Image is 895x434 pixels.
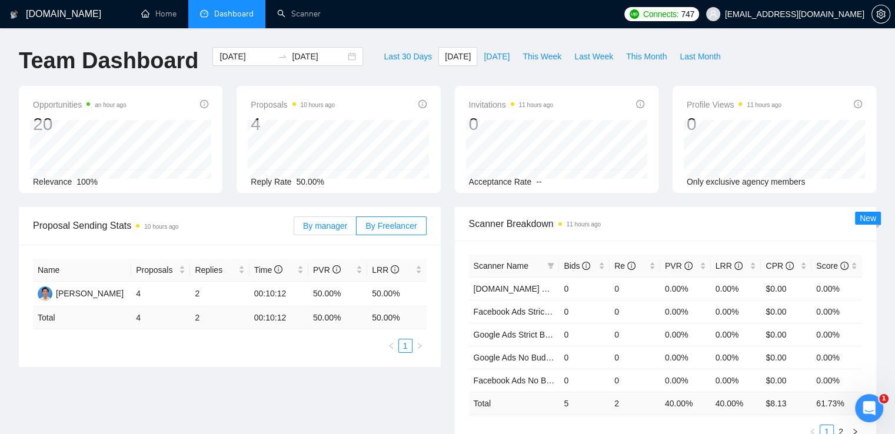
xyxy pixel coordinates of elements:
[144,223,178,230] time: 10 hours ago
[559,323,610,346] td: 0
[474,376,567,385] a: Facebook Ads No Budget
[747,102,781,108] time: 11 hours ago
[709,10,717,18] span: user
[195,263,235,276] span: Replies
[665,261,693,271] span: PVR
[412,339,427,353] li: Next Page
[190,306,249,329] td: 2
[303,221,347,231] span: By manager
[391,265,399,273] span: info-circle
[568,47,620,66] button: Last Week
[416,342,423,349] span: right
[711,323,761,346] td: 0.00%
[871,9,890,19] a: setting
[660,392,711,415] td: 40.00 %
[477,47,516,66] button: [DATE]
[711,300,761,323] td: 0.00%
[630,9,639,19] img: upwork-logo.png
[254,265,282,275] span: Time
[19,47,198,75] h1: Team Dashboard
[610,369,660,392] td: 0
[681,8,694,21] span: 747
[761,392,811,415] td: $ 8.13
[474,284,663,293] a: [DOMAIN_NAME] & other tools - [PERSON_NAME]
[660,369,711,392] td: 0.00%
[214,9,254,19] span: Dashboard
[559,300,610,323] td: 0
[200,9,208,18] span: dashboard
[33,98,127,112] span: Opportunities
[711,346,761,369] td: 0.00%
[332,265,341,273] span: info-circle
[716,261,743,271] span: LRR
[469,177,532,186] span: Acceptance Rate
[626,50,667,63] span: This Month
[564,261,590,271] span: Bids
[761,346,811,369] td: $0.00
[278,52,287,61] span: to
[388,342,395,349] span: left
[610,392,660,415] td: 2
[384,339,398,353] button: left
[816,261,848,271] span: Score
[840,262,849,270] span: info-circle
[469,216,863,231] span: Scanner Breakdown
[766,261,793,271] span: CPR
[516,47,568,66] button: This Week
[367,282,426,306] td: 50.00%
[523,50,561,63] span: This Week
[854,100,862,108] span: info-circle
[734,262,743,270] span: info-circle
[76,177,98,186] span: 100%
[190,259,249,282] th: Replies
[445,50,471,63] span: [DATE]
[872,9,890,19] span: setting
[301,102,335,108] time: 10 hours ago
[620,47,673,66] button: This Month
[474,353,557,362] a: Google Ads No Budget
[365,221,417,231] span: By Freelancer
[131,259,190,282] th: Proposals
[660,323,711,346] td: 0.00%
[384,50,432,63] span: Last 30 Days
[643,8,678,21] span: Connects:
[136,263,177,276] span: Proposals
[474,330,565,339] a: Google Ads Strict Budget
[200,100,208,108] span: info-circle
[367,306,426,329] td: 50.00 %
[687,113,781,135] div: 0
[610,277,660,300] td: 0
[251,98,335,112] span: Proposals
[574,50,613,63] span: Last Week
[399,339,412,352] a: 1
[469,113,553,135] div: 0
[131,306,190,329] td: 4
[761,369,811,392] td: $0.00
[398,339,412,353] li: 1
[469,98,553,112] span: Invitations
[761,323,811,346] td: $0.00
[484,50,510,63] span: [DATE]
[33,218,294,233] span: Proposal Sending Stats
[614,261,636,271] span: Re
[251,113,335,135] div: 4
[811,392,862,415] td: 61.73 %
[33,259,131,282] th: Name
[860,213,876,223] span: New
[687,177,806,186] span: Only exclusive agency members
[418,100,427,108] span: info-circle
[38,288,124,298] a: DS[PERSON_NAME]
[384,339,398,353] li: Previous Page
[680,50,720,63] span: Last Month
[610,323,660,346] td: 0
[377,47,438,66] button: Last 30 Days
[219,50,273,63] input: Start date
[38,286,52,301] img: DS
[292,50,345,63] input: End date
[438,47,477,66] button: [DATE]
[278,52,287,61] span: swap-right
[277,9,321,19] a: searchScanner
[474,307,575,316] a: Facebook Ads Strict Budget
[811,300,862,323] td: 0.00%
[519,102,553,108] time: 11 hours ago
